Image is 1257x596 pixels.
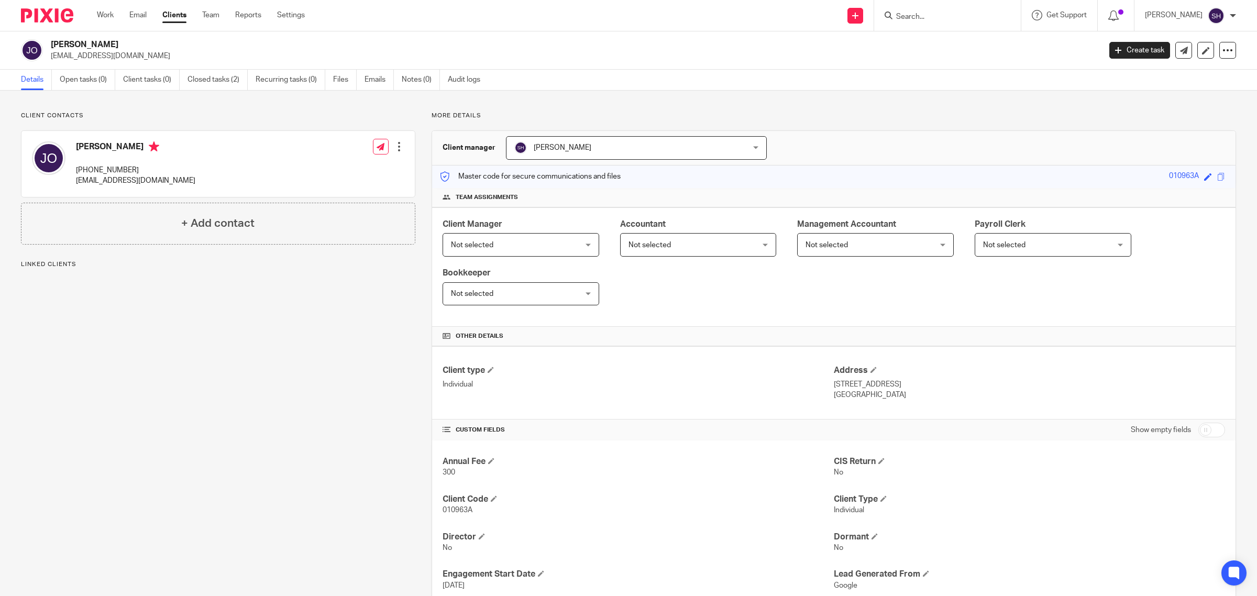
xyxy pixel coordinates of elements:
p: Individual [443,379,834,390]
span: Not selected [629,241,671,249]
a: Client tasks (0) [123,70,180,90]
span: Not selected [451,290,493,297]
h4: Client Code [443,494,834,505]
p: Client contacts [21,112,415,120]
h4: + Add contact [181,215,255,231]
span: Get Support [1046,12,1087,19]
h4: Director [443,532,834,543]
img: svg%3E [32,141,65,175]
a: Notes (0) [402,70,440,90]
h4: Dormant [834,532,1225,543]
input: Search [895,13,989,22]
span: Not selected [983,241,1026,249]
img: svg%3E [1208,7,1225,24]
h3: Client manager [443,142,495,153]
p: More details [432,112,1236,120]
span: Google [834,582,857,589]
p: [EMAIL_ADDRESS][DOMAIN_NAME] [76,175,195,186]
div: 010963A [1169,171,1199,183]
a: Settings [277,10,305,20]
h4: Annual Fee [443,456,834,467]
span: 300 [443,469,455,476]
span: Payroll Clerk [975,220,1026,228]
a: Open tasks (0) [60,70,115,90]
p: [STREET_ADDRESS] [834,379,1225,390]
img: svg%3E [514,141,527,154]
p: [GEOGRAPHIC_DATA] [834,390,1225,400]
p: Master code for secure communications and files [440,171,621,182]
span: No [443,544,452,551]
a: Audit logs [448,70,488,90]
span: Bookkeeper [443,269,491,277]
p: [PERSON_NAME] [1145,10,1203,20]
h4: Address [834,365,1225,376]
a: Clients [162,10,186,20]
p: Linked clients [21,260,415,269]
span: [PERSON_NAME] [534,144,591,151]
label: Show empty fields [1131,425,1191,435]
i: Primary [149,141,159,152]
span: Not selected [451,241,493,249]
span: Team assignments [456,193,518,202]
span: Other details [456,332,503,340]
span: Accountant [620,220,666,228]
img: svg%3E [21,39,43,61]
span: Individual [834,506,864,514]
a: Recurring tasks (0) [256,70,325,90]
h4: CUSTOM FIELDS [443,426,834,434]
h4: [PERSON_NAME] [76,141,195,154]
h4: Client type [443,365,834,376]
span: No [834,544,843,551]
p: [EMAIL_ADDRESS][DOMAIN_NAME] [51,51,1094,61]
h4: Client Type [834,494,1225,505]
h2: [PERSON_NAME] [51,39,885,50]
a: Files [333,70,357,90]
a: Create task [1109,42,1170,59]
span: 010963A [443,506,472,514]
a: Email [129,10,147,20]
a: Team [202,10,219,20]
a: Reports [235,10,261,20]
h4: CIS Return [834,456,1225,467]
span: Not selected [806,241,848,249]
h4: Engagement Start Date [443,569,834,580]
a: Closed tasks (2) [188,70,248,90]
img: Pixie [21,8,73,23]
span: [DATE] [443,582,465,589]
span: No [834,469,843,476]
span: Management Accountant [797,220,896,228]
h4: Lead Generated From [834,569,1225,580]
p: [PHONE_NUMBER] [76,165,195,175]
a: Emails [365,70,394,90]
a: Details [21,70,52,90]
a: Work [97,10,114,20]
span: Client Manager [443,220,502,228]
